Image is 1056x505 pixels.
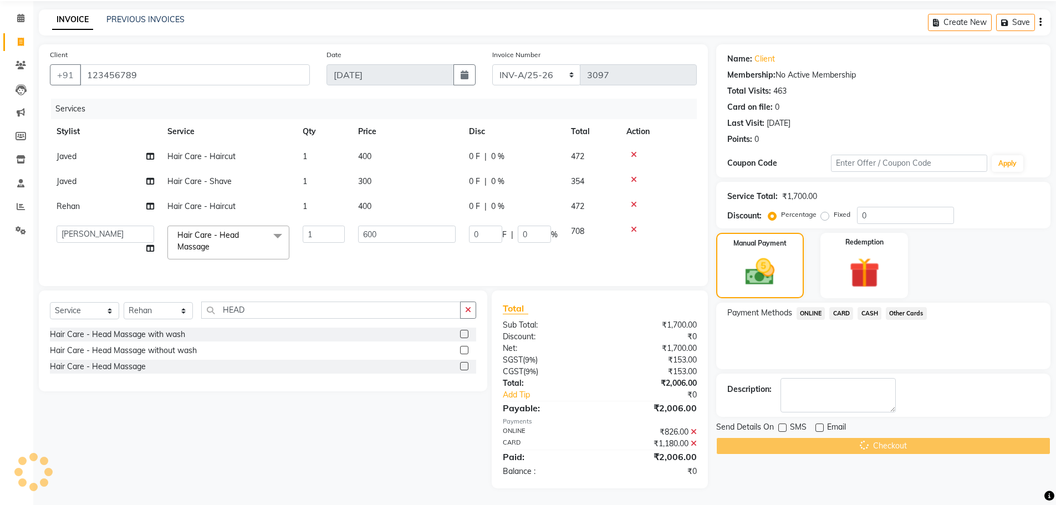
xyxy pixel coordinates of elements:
div: ₹0 [600,331,705,343]
th: Disc [462,119,564,144]
a: x [210,242,215,252]
th: Action [620,119,697,144]
div: No Active Membership [727,69,1039,81]
span: CGST [503,366,523,376]
div: ₹153.00 [600,354,705,366]
img: _cash.svg [736,255,784,289]
span: 354 [571,176,584,186]
span: CASH [858,307,881,320]
th: Total [564,119,620,144]
span: | [484,151,487,162]
div: ₹0 [618,389,705,401]
button: Apply [992,155,1023,172]
button: +91 [50,64,81,85]
label: Invoice Number [492,50,540,60]
div: ₹153.00 [600,366,705,378]
a: INVOICE [52,10,93,30]
span: 1 [303,151,307,161]
a: Add Tip [494,389,617,401]
div: Net: [494,343,600,354]
span: F [502,229,507,241]
div: ( ) [494,366,600,378]
span: 472 [571,151,584,161]
div: Total Visits: [727,85,771,97]
div: Service Total: [727,191,778,202]
span: Payment Methods [727,307,792,319]
span: 1 [303,201,307,211]
div: ₹2,006.00 [600,378,705,389]
input: Search or Scan [201,302,461,319]
label: Manual Payment [733,238,787,248]
span: 400 [358,151,371,161]
th: Stylist [50,119,161,144]
span: Hair Care - Shave [167,176,232,186]
div: Payments [503,417,696,426]
span: 300 [358,176,371,186]
div: Coupon Code [727,157,831,169]
div: ( ) [494,354,600,366]
div: 0 [754,134,759,145]
span: 0 % [491,201,504,212]
div: Points: [727,134,752,145]
div: ₹2,006.00 [600,450,705,463]
span: 0 % [491,176,504,187]
span: Hair Care - Head Massage [177,230,239,252]
div: Hair Care - Head Massage with wash [50,329,185,340]
span: Javed [57,151,76,161]
span: | [511,229,513,241]
div: Card on file: [727,101,773,113]
div: ₹0 [600,466,705,477]
span: Send Details On [716,421,774,435]
span: 472 [571,201,584,211]
div: 463 [773,85,787,97]
label: Percentage [781,210,817,220]
button: Save [996,14,1035,31]
span: Total [503,303,528,314]
img: _gift.svg [840,254,889,292]
div: ₹2,006.00 [600,401,705,415]
button: Create New [928,14,992,31]
span: CARD [829,307,853,320]
a: PREVIOUS INVOICES [106,14,185,24]
input: Search by Name/Mobile/Email/Code [80,64,310,85]
span: 0 F [469,176,480,187]
span: Rehan [57,201,80,211]
span: SMS [790,421,807,435]
div: Discount: [727,210,762,222]
span: Hair Care - Haircut [167,151,236,161]
div: Services [51,99,705,119]
div: Hair Care - Head Massage without wash [50,345,197,356]
span: 0 F [469,151,480,162]
span: 708 [571,226,584,236]
label: Client [50,50,68,60]
div: Balance : [494,466,600,477]
span: 0 % [491,151,504,162]
div: ONLINE [494,426,600,438]
div: Description: [727,384,772,395]
span: | [484,176,487,187]
div: CARD [494,438,600,450]
span: | [484,201,487,212]
span: % [551,229,558,241]
label: Fixed [834,210,850,220]
div: Sub Total: [494,319,600,331]
div: ₹826.00 [600,426,705,438]
span: 0 F [469,201,480,212]
span: 9% [526,367,536,376]
span: Javed [57,176,76,186]
div: Discount: [494,331,600,343]
label: Date [327,50,341,60]
span: ONLINE [797,307,825,320]
span: 9% [525,355,535,364]
div: [DATE] [767,118,790,129]
input: Enter Offer / Coupon Code [831,155,987,172]
span: 1 [303,176,307,186]
div: Hair Care - Head Massage [50,361,146,373]
span: 400 [358,201,371,211]
label: Redemption [845,237,884,247]
div: Last Visit: [727,118,764,129]
div: Name: [727,53,752,65]
div: ₹1,700.00 [600,319,705,331]
div: Paid: [494,450,600,463]
span: SGST [503,355,523,365]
